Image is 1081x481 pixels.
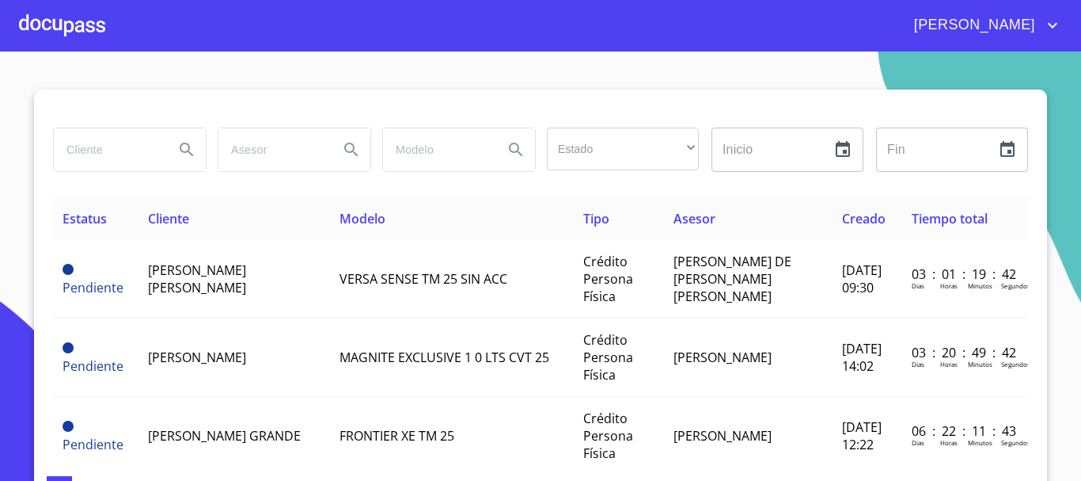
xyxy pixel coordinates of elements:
p: Segundos [1001,281,1030,290]
input: search [383,128,491,171]
div: ​ [547,128,699,170]
button: account of current user [902,13,1062,38]
span: FRONTIER XE TM 25 [339,427,454,445]
span: [PERSON_NAME] [148,349,246,366]
span: [DATE] 14:02 [842,340,882,375]
button: Search [168,131,206,169]
span: Asesor [673,210,715,227]
span: Creado [842,210,886,227]
span: Pendiente [63,357,123,375]
span: Pendiente [63,436,123,453]
button: Search [497,131,535,169]
span: Crédito Persona Física [583,331,633,384]
button: Search [332,131,370,169]
span: [PERSON_NAME] [PERSON_NAME] [148,261,246,296]
span: Estatus [63,210,107,227]
span: Modelo [339,210,385,227]
input: search [218,128,326,171]
span: [PERSON_NAME] [673,427,772,445]
p: Horas [940,438,958,447]
span: [DATE] 12:22 [842,418,882,453]
p: Segundos [1001,360,1030,368]
p: Dias [912,360,924,368]
span: Pendiente [63,342,74,353]
input: search [54,128,161,171]
span: Pendiente [63,264,74,275]
span: Tiempo total [912,210,988,227]
span: Crédito Persona Física [583,253,633,305]
span: [DATE] 09:30 [842,261,882,296]
span: Pendiente [63,279,123,296]
span: Cliente [148,210,189,227]
span: [PERSON_NAME] DE [PERSON_NAME] [PERSON_NAME] [673,253,791,305]
p: Segundos [1001,438,1030,447]
p: 06 : 22 : 11 : 43 [912,422,1018,440]
span: VERSA SENSE TM 25 SIN ACC [339,270,507,288]
span: MAGNITE EXCLUSIVE 1 0 LTS CVT 25 [339,349,549,366]
span: [PERSON_NAME] [902,13,1043,38]
p: Minutos [968,438,992,447]
p: Minutos [968,360,992,368]
span: [PERSON_NAME] [673,349,772,366]
span: Crédito Persona Física [583,410,633,462]
p: Dias [912,438,924,447]
p: Horas [940,360,958,368]
p: Horas [940,281,958,290]
p: 03 : 01 : 19 : 42 [912,265,1018,283]
p: Dias [912,281,924,290]
p: Minutos [968,281,992,290]
span: [PERSON_NAME] GRANDE [148,427,301,445]
span: Pendiente [63,421,74,432]
p: 03 : 20 : 49 : 42 [912,344,1018,361]
span: Tipo [583,210,609,227]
